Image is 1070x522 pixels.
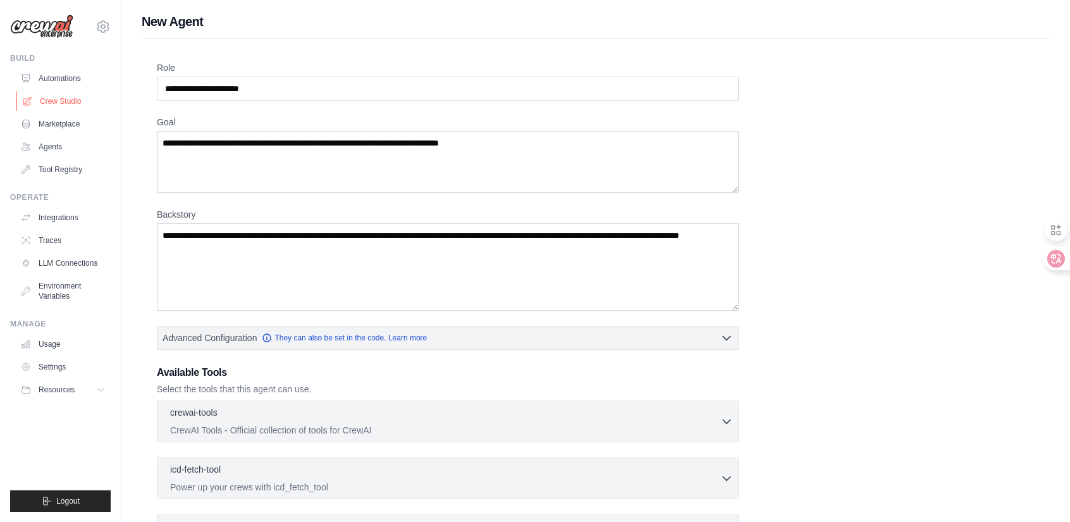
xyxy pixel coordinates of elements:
[56,496,80,506] span: Logout
[10,15,73,39] img: Logo
[10,53,111,63] div: Build
[157,326,738,349] button: Advanced Configuration They can also be set in the code. Learn more
[170,463,221,476] p: icd-fetch-tool
[157,383,739,395] p: Select the tools that this agent can use.
[170,406,218,419] p: crewai-tools
[157,208,739,221] label: Backstory
[157,116,739,128] label: Goal
[15,253,111,273] a: LLM Connections
[16,91,112,111] a: Crew Studio
[15,334,111,354] a: Usage
[10,192,111,202] div: Operate
[170,481,720,494] p: Power up your crews with icd_fetch_tool
[15,276,111,306] a: Environment Variables
[15,159,111,180] a: Tool Registry
[15,137,111,157] a: Agents
[157,365,739,380] h3: Available Tools
[15,230,111,251] a: Traces
[10,490,111,512] button: Logout
[15,208,111,228] a: Integrations
[170,424,720,437] p: CrewAI Tools - Official collection of tools for CrewAI
[15,357,111,377] a: Settings
[262,333,427,343] a: They can also be set in the code. Learn more
[163,406,733,437] button: crewai-tools CrewAI Tools - Official collection of tools for CrewAI
[10,319,111,329] div: Manage
[157,61,739,74] label: Role
[15,114,111,134] a: Marketplace
[163,463,733,494] button: icd-fetch-tool Power up your crews with icd_fetch_tool
[142,13,1050,30] h1: New Agent
[163,332,257,344] span: Advanced Configuration
[39,385,75,395] span: Resources
[15,68,111,89] a: Automations
[15,380,111,400] button: Resources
